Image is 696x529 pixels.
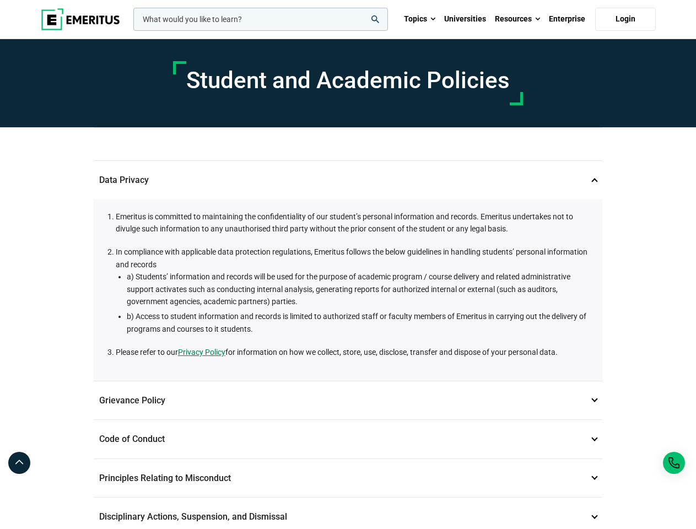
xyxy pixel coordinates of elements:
[94,381,602,420] p: Grievance Policy
[127,271,591,307] li: a) Students’ information and records will be used for the purpose of academic program / course de...
[595,8,656,31] a: Login
[116,246,591,335] li: In compliance with applicable data protection regulations, Emeritus follows the below guidelines ...
[186,67,510,94] h1: Student and Academic Policies
[133,8,388,31] input: woocommerce-product-search-field-0
[94,420,602,458] p: Code of Conduct
[94,161,602,199] p: Data Privacy
[116,346,591,358] li: Please refer to our for information on how we collect, store, use, disclose, transfer and dispose...
[116,210,591,235] li: Emeritus is committed to maintaining the confidentiality of our student’s personal information an...
[127,310,591,335] li: b) Access to student information and records is limited to authorized staff or faculty members of...
[94,459,602,498] p: Principles Relating to Misconduct
[178,346,225,358] a: Privacy Policy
